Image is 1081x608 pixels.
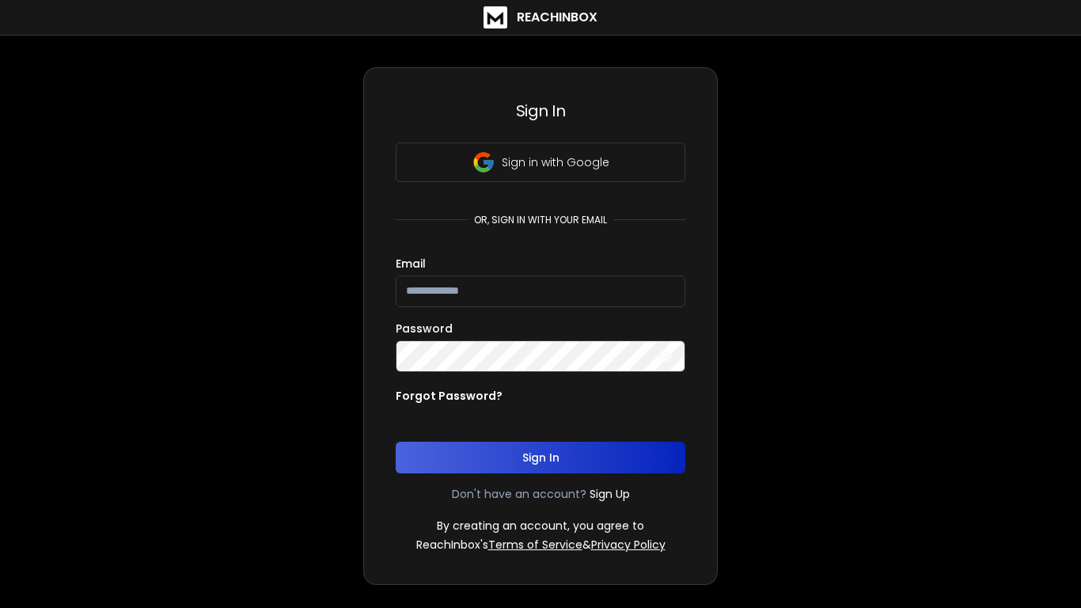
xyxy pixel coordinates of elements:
p: or, sign in with your email [468,214,613,226]
a: Privacy Policy [591,537,666,553]
button: Sign In [396,442,685,473]
h1: ReachInbox [517,8,597,27]
img: logo [484,6,507,28]
p: Sign in with Google [502,154,609,170]
a: Sign Up [590,486,630,502]
a: ReachInbox [484,6,597,28]
h3: Sign In [396,100,685,122]
label: Password [396,323,453,334]
p: ReachInbox's & [416,537,666,553]
label: Email [396,258,426,269]
button: Sign in with Google [396,142,685,182]
p: Don't have an account? [452,486,586,502]
p: By creating an account, you agree to [437,518,644,534]
a: Terms of Service [488,537,582,553]
p: Forgot Password? [396,388,503,404]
